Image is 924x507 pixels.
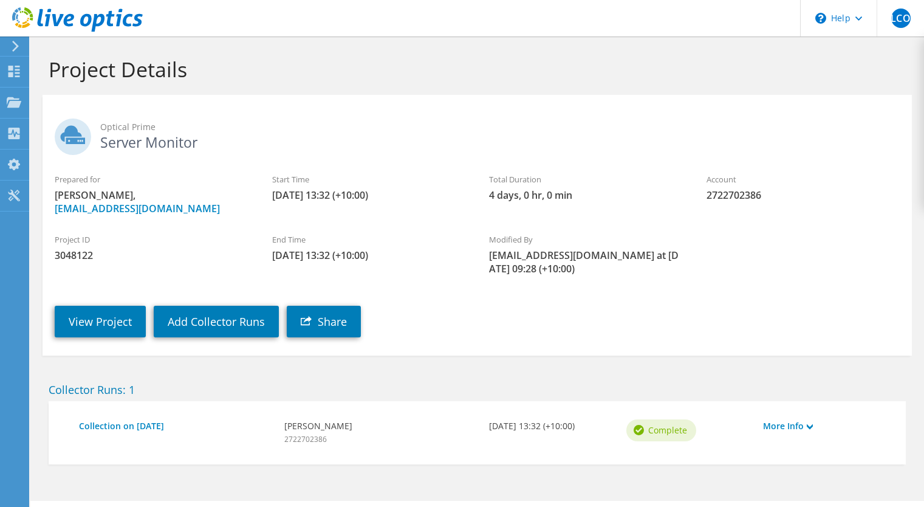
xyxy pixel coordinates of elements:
h2: Server Monitor [55,119,900,149]
span: 2722702386 [707,188,900,202]
label: Start Time [272,173,465,185]
svg: \n [815,13,826,24]
span: Complete [648,424,687,437]
h2: Collector Runs: 1 [49,383,906,396]
label: Prepared for [55,173,248,185]
span: 4 days, 0 hr, 0 min [489,188,682,202]
label: End Time [272,233,465,246]
a: Collection on [DATE] [79,419,272,433]
label: Total Duration [489,173,682,185]
a: Add Collector Runs [154,306,279,337]
h1: Project Details [49,57,900,82]
label: Project ID [55,233,248,246]
label: Account [707,173,900,185]
a: [EMAIL_ADDRESS][DOMAIN_NAME] [55,202,220,215]
b: [DATE] 13:32 (+10:00) [489,419,614,433]
span: [PERSON_NAME], [55,188,248,215]
span: 2722702386 [284,434,327,444]
span: LCO [891,9,911,28]
span: Optical Prime [100,120,900,134]
b: [PERSON_NAME] [284,419,477,433]
a: More Info [763,419,888,433]
a: Share [287,306,361,337]
span: 3048122 [55,249,248,262]
label: Modified By [489,233,682,246]
span: [DATE] 13:32 (+10:00) [272,249,465,262]
span: [DATE] 13:32 (+10:00) [272,188,465,202]
a: View Project [55,306,146,337]
span: [EMAIL_ADDRESS][DOMAIN_NAME] at [DATE] 09:28 (+10:00) [489,249,682,275]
